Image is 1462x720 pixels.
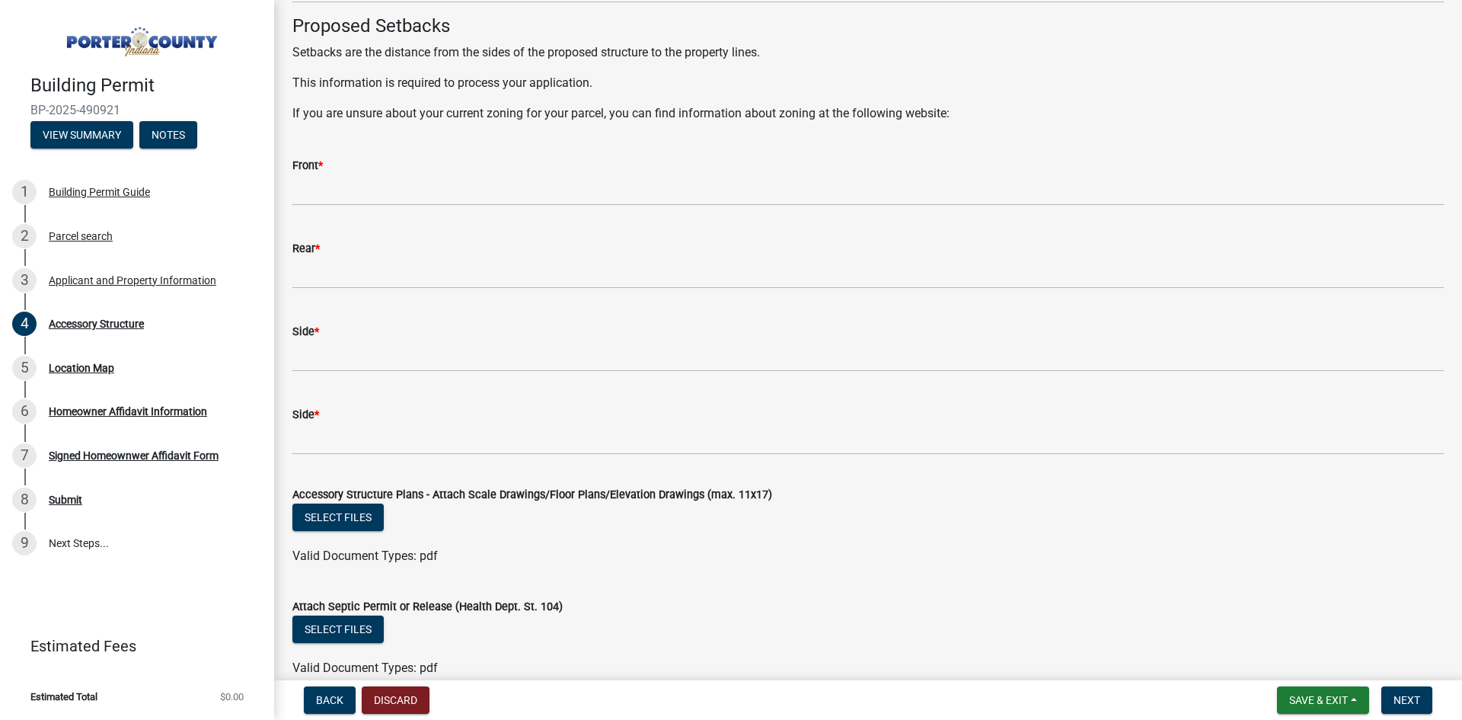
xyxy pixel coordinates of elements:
button: Save & Exit [1277,686,1369,714]
h4: Building Permit [30,75,262,97]
a: Estimated Fees [12,631,250,661]
button: Next [1381,686,1432,714]
label: Side [292,410,319,421]
button: Select files [292,616,384,643]
div: Location Map [49,363,114,373]
label: Accessory Structure Plans - Attach Scale Drawings/Floor Plans/Elevation Drawings (max. 11x17) [292,490,772,501]
div: 3 [12,268,37,293]
div: 8 [12,488,37,512]
div: Building Permit Guide [49,187,150,197]
p: If you are unsure about your current zoning for your parcel, you can find information about zonin... [292,104,1444,123]
div: 5 [12,356,37,380]
span: Save & Exit [1289,694,1348,706]
label: Side [292,327,319,338]
span: $0.00 [220,692,244,702]
wm-modal-confirm: Summary [30,130,133,142]
span: Valid Document Types: pdf [292,661,438,675]
span: BP-2025-490921 [30,103,244,117]
button: Back [304,686,356,714]
span: Estimated Total [30,692,97,702]
div: Homeowner Affidavit Information [49,406,207,417]
div: Accessory Structure [49,318,144,329]
div: Submit [49,494,82,505]
div: Applicant and Property Information [49,275,216,286]
label: Front [292,161,323,171]
span: Next [1393,694,1420,706]
div: 9 [12,531,37,555]
div: 6 [12,399,37,424]
span: Back [316,694,343,706]
div: 4 [12,312,37,336]
div: 1 [12,180,37,204]
span: Valid Document Types: pdf [292,549,438,563]
button: Notes [139,121,197,149]
p: Setbacks are the distance from the sides of the proposed structure to the property lines. [292,43,1444,62]
wm-modal-confirm: Notes [139,130,197,142]
label: Attach Septic Permit or Release (Health Dept. St. 104) [292,602,563,613]
div: 2 [12,224,37,248]
label: Rear [292,244,320,254]
div: Parcel search [49,231,113,242]
img: Porter County, Indiana [30,16,250,59]
p: This information is required to process your application. [292,74,1444,92]
div: 7 [12,443,37,468]
button: Select files [292,504,384,531]
h4: Proposed Setbacks [292,15,1444,37]
div: Signed Homeownwer Affidavit Form [49,450,219,461]
button: Discard [362,686,429,714]
button: View Summary [30,121,133,149]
